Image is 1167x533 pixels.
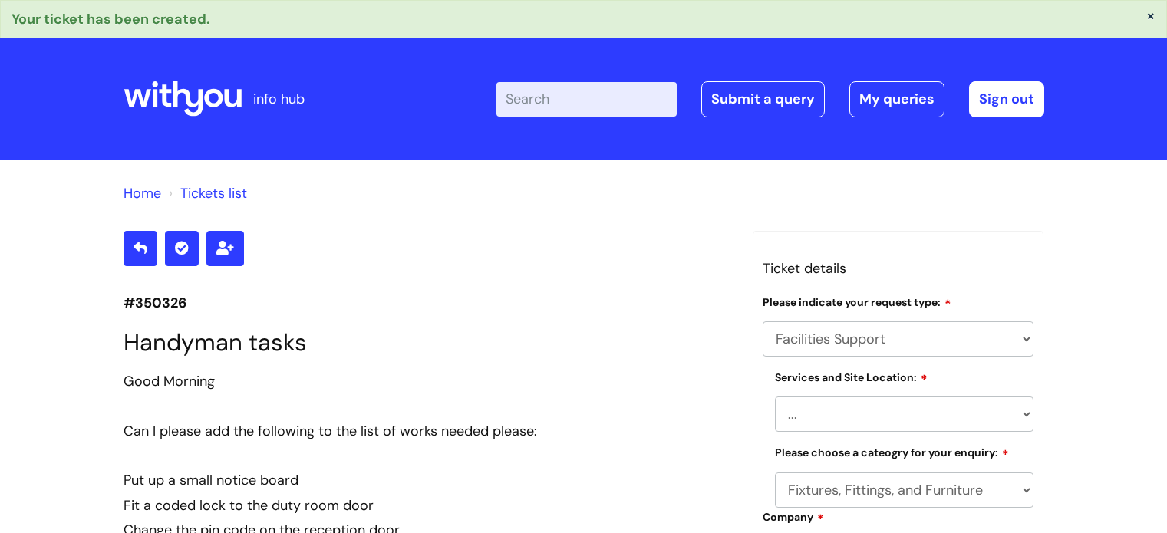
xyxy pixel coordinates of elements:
[124,419,730,443] div: Can I please add the following to the list of works needed please:
[496,81,1044,117] div: | -
[124,468,730,492] div: Put up a small notice board
[1146,8,1155,22] button: ×
[165,181,247,206] li: Tickets list
[124,493,730,518] div: Fit a coded lock to the duty room door
[849,81,944,117] a: My queries
[775,369,928,384] label: Services and Site Location:
[969,81,1044,117] a: Sign out
[124,328,730,357] h1: Handyman tasks
[253,87,305,111] p: info hub
[763,256,1034,281] h3: Ticket details
[124,291,730,315] p: #350326
[763,508,824,524] label: Company
[180,184,247,202] a: Tickets list
[496,82,677,116] input: Search
[763,294,951,309] label: Please indicate your request type:
[124,369,730,393] div: Good Morning
[775,444,1009,459] label: Please choose a cateogry for your enquiry:
[701,81,825,117] a: Submit a query
[124,184,161,202] a: Home
[124,181,161,206] li: Solution home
